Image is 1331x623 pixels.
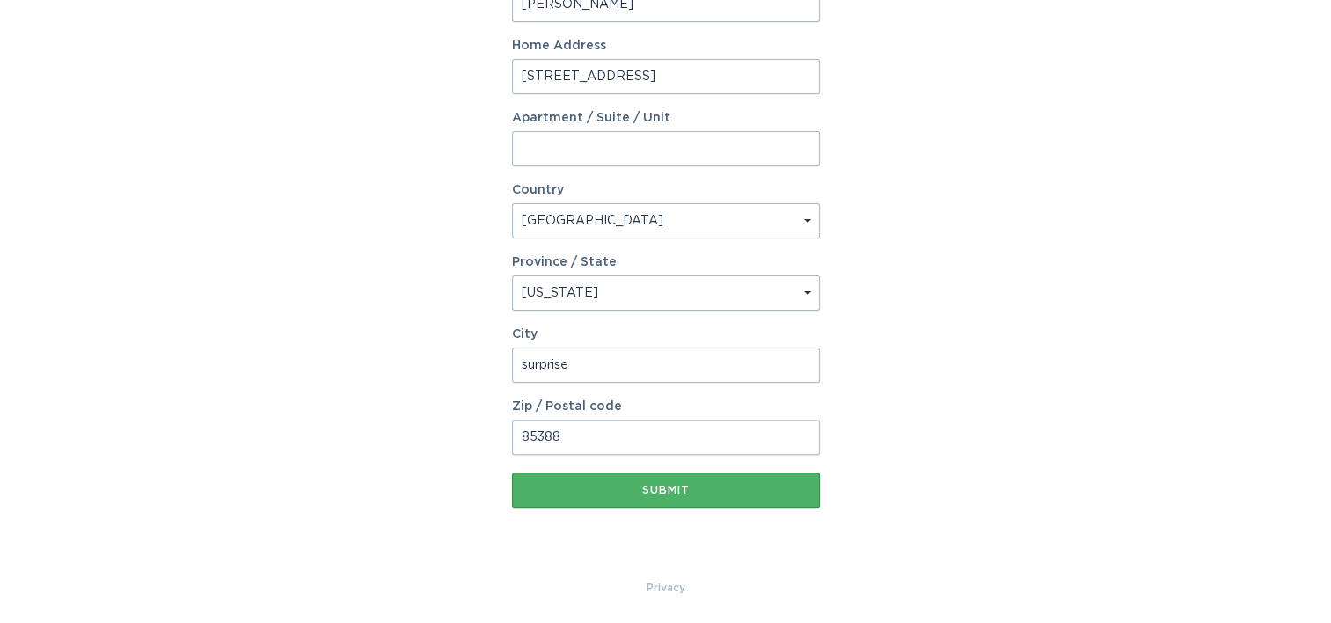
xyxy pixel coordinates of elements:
label: Zip / Postal code [512,400,820,413]
a: Privacy Policy & Terms of Use [647,578,685,597]
label: Province / State [512,256,617,268]
label: Apartment / Suite / Unit [512,112,820,124]
div: Submit [521,485,811,495]
label: Country [512,184,564,196]
button: Submit [512,473,820,508]
label: Home Address [512,40,820,52]
label: City [512,328,820,341]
